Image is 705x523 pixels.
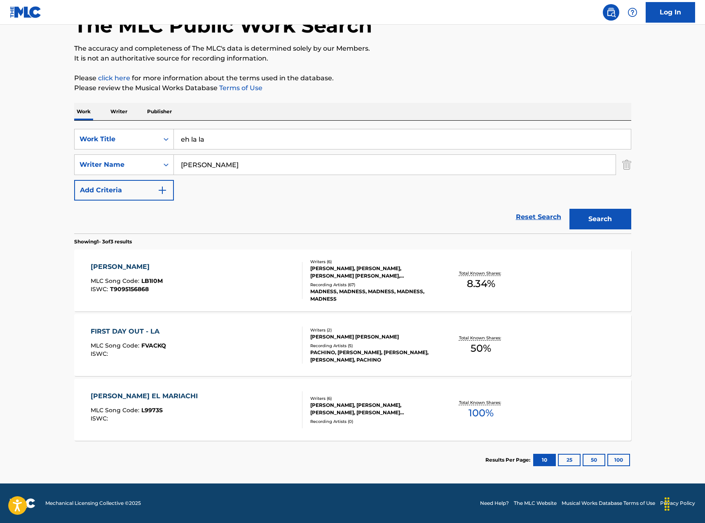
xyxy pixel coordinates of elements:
form: Search Form [74,129,631,233]
button: 25 [558,454,581,466]
a: Terms of Use [218,84,262,92]
p: Please review the Musical Works Database [74,83,631,93]
div: [PERSON_NAME], [PERSON_NAME], [PERSON_NAME], [PERSON_NAME] [PERSON_NAME], [PERSON_NAME], [PERSON_... [310,402,435,416]
img: 9d2ae6d4665cec9f34b9.svg [157,185,167,195]
div: [PERSON_NAME] EL MARIACHI [91,391,202,401]
div: [PERSON_NAME], [PERSON_NAME], [PERSON_NAME] [PERSON_NAME], [PERSON_NAME], [PERSON_NAME] [PERSON_N... [310,265,435,280]
span: MLC Song Code : [91,277,141,285]
p: Total Known Shares: [459,335,503,341]
div: Drag [660,492,674,516]
span: MLC Song Code : [91,406,141,414]
div: Recording Artists ( 67 ) [310,282,435,288]
div: FIRST DAY OUT - LA [91,327,166,336]
span: T9095156868 [110,285,149,293]
a: [PERSON_NAME] EL MARIACHIMLC Song Code:L9973SISWC:Writers (6)[PERSON_NAME], [PERSON_NAME], [PERSO... [74,379,631,441]
span: ISWC : [91,285,110,293]
div: Writers ( 6 ) [310,259,435,265]
span: ISWC : [91,350,110,357]
button: 10 [533,454,556,466]
span: ISWC : [91,415,110,422]
div: [PERSON_NAME] [91,262,163,272]
button: Add Criteria [74,180,174,201]
img: MLC Logo [10,6,42,18]
a: Need Help? [480,500,509,507]
iframe: Chat Widget [664,483,705,523]
img: Delete Criterion [622,154,631,175]
div: PACHINO, [PERSON_NAME], [PERSON_NAME], [PERSON_NAME], PACHINO [310,349,435,364]
img: help [628,7,637,17]
button: Search [569,209,631,229]
span: 100 % [468,406,494,420]
img: search [606,7,616,17]
div: MADNESS, MADNESS, MADNESS, MADNESS, MADNESS [310,288,435,303]
a: Log In [646,2,695,23]
div: Work Title [80,134,154,144]
p: Please for more information about the terms used in the database. [74,73,631,83]
div: [PERSON_NAME] [PERSON_NAME] [310,333,435,341]
p: It is not an authoritative source for recording information. [74,54,631,63]
span: MLC Song Code : [91,342,141,349]
p: Publisher [145,103,174,120]
a: Privacy Policy [660,500,695,507]
a: The MLC Website [514,500,557,507]
div: Help [624,4,641,21]
a: FIRST DAY OUT - LAMLC Song Code:FVACKQISWC:Writers (2)[PERSON_NAME] [PERSON_NAME]Recording Artist... [74,314,631,376]
div: Recording Artists ( 5 ) [310,343,435,349]
a: Public Search [603,4,619,21]
div: Recording Artists ( 0 ) [310,418,435,425]
a: click here [98,74,130,82]
span: 8.34 % [467,276,495,291]
button: 100 [607,454,630,466]
p: Total Known Shares: [459,399,503,406]
p: Writer [108,103,130,120]
span: Mechanical Licensing Collective © 2025 [45,500,141,507]
p: The accuracy and completeness of The MLC's data is determined solely by our Members. [74,44,631,54]
a: [PERSON_NAME]MLC Song Code:LB1I0MISWC:T9095156868Writers (6)[PERSON_NAME], [PERSON_NAME], [PERSON... [74,250,631,311]
p: Results Per Page: [485,456,532,464]
a: Reset Search [512,208,565,226]
span: 50 % [471,341,491,356]
a: Musical Works Database Terms of Use [562,500,655,507]
div: Writers ( 2 ) [310,327,435,333]
p: Showing 1 - 3 of 3 results [74,238,132,245]
p: Work [74,103,93,120]
p: Total Known Shares: [459,270,503,276]
span: L9973S [141,406,163,414]
div: Writers ( 6 ) [310,395,435,402]
button: 50 [583,454,605,466]
span: FVACKQ [141,342,166,349]
img: logo [10,498,35,508]
div: Writer Name [80,160,154,170]
h1: The MLC Public Work Search [74,13,372,38]
span: LB1I0M [141,277,163,285]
